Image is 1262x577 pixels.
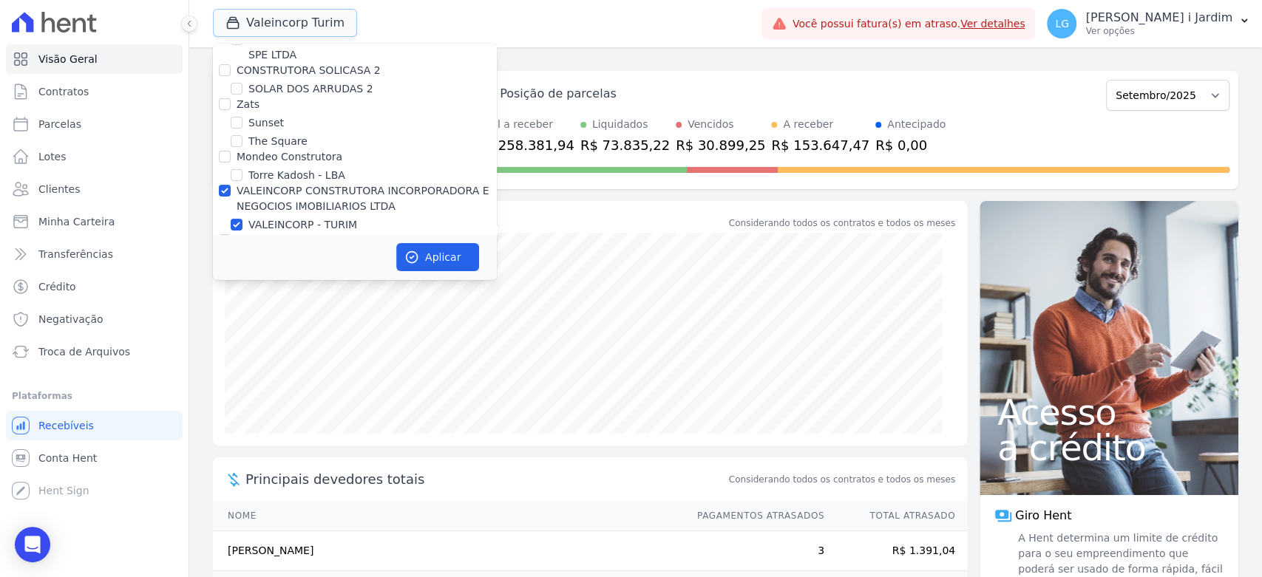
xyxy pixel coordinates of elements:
[1055,18,1069,29] span: LG
[997,395,1221,430] span: Acesso
[245,469,726,489] span: Principais devedores totais
[38,214,115,229] span: Minha Carteira
[6,337,183,366] a: Troca de Arquivos
[38,247,113,262] span: Transferências
[960,18,1025,30] a: Ver detalhes
[38,451,97,465] span: Conta Hent
[500,85,617,103] div: Posição de parcelas
[15,527,50,562] div: Open Intercom Messenger
[237,185,489,212] label: VALEINCORP CONSTRUTORA INCORPORADORA E NEGOCIOS IMOBILIARIOS LTDA
[248,81,373,97] label: SOLAR DOS ARRUDAS 2
[38,84,89,99] span: Contratos
[237,98,259,110] label: Zats
[793,16,1025,32] span: Você possui fatura(s) em atraso.
[592,117,648,132] div: Liquidados
[12,387,177,405] div: Plataformas
[38,149,67,164] span: Lotes
[476,135,574,155] div: R$ 258.381,94
[38,117,81,132] span: Parcelas
[887,117,946,132] div: Antecipado
[248,134,308,149] label: The Square
[1035,3,1262,44] button: LG [PERSON_NAME] i Jardim Ver opções
[580,135,670,155] div: R$ 73.835,22
[248,115,284,131] label: Sunset
[38,182,80,197] span: Clientes
[6,443,183,473] a: Conta Hent
[38,279,76,294] span: Crédito
[38,418,94,433] span: Recebíveis
[825,501,967,531] th: Total Atrasado
[213,501,683,531] th: Nome
[6,77,183,106] a: Contratos
[729,216,955,230] div: Considerando todos os contratos e todos os meses
[6,304,183,334] a: Negativação
[38,344,130,359] span: Troca de Arquivos
[683,531,825,571] td: 3
[248,168,345,183] label: Torre Kadosh - LBA
[6,174,183,204] a: Clientes
[237,64,381,76] label: CONSTRUTORA SOLICASA 2
[729,473,955,486] span: Considerando todos os contratos e todos os meses
[6,109,183,139] a: Parcelas
[213,9,357,37] button: Valeincorp Turim
[396,243,479,271] button: Aplicar
[676,135,765,155] div: R$ 30.899,25
[6,272,183,301] a: Crédito
[248,32,497,63] label: SMART APE EMPREENDIMENTOS IMOBILIARIOS SPE LTDA
[6,142,183,171] a: Lotes
[688,117,733,132] div: Vencidos
[6,44,183,74] a: Visão Geral
[1085,25,1232,37] p: Ver opções
[38,312,104,327] span: Negativação
[6,207,183,236] a: Minha Carteira
[1085,10,1232,25] p: [PERSON_NAME] i Jardim
[997,430,1221,465] span: a crédito
[783,117,833,132] div: A receber
[825,531,967,571] td: R$ 1.391,04
[875,135,946,155] div: R$ 0,00
[248,217,357,233] label: VALEINCORP - TURIM
[1015,507,1071,525] span: Giro Hent
[771,135,869,155] div: R$ 153.647,47
[237,151,342,163] label: Mondeo Construtora
[683,501,825,531] th: Pagamentos Atrasados
[6,411,183,440] a: Recebíveis
[38,52,98,66] span: Visão Geral
[6,239,183,269] a: Transferências
[213,531,683,571] td: [PERSON_NAME]
[476,117,574,132] div: Total a receber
